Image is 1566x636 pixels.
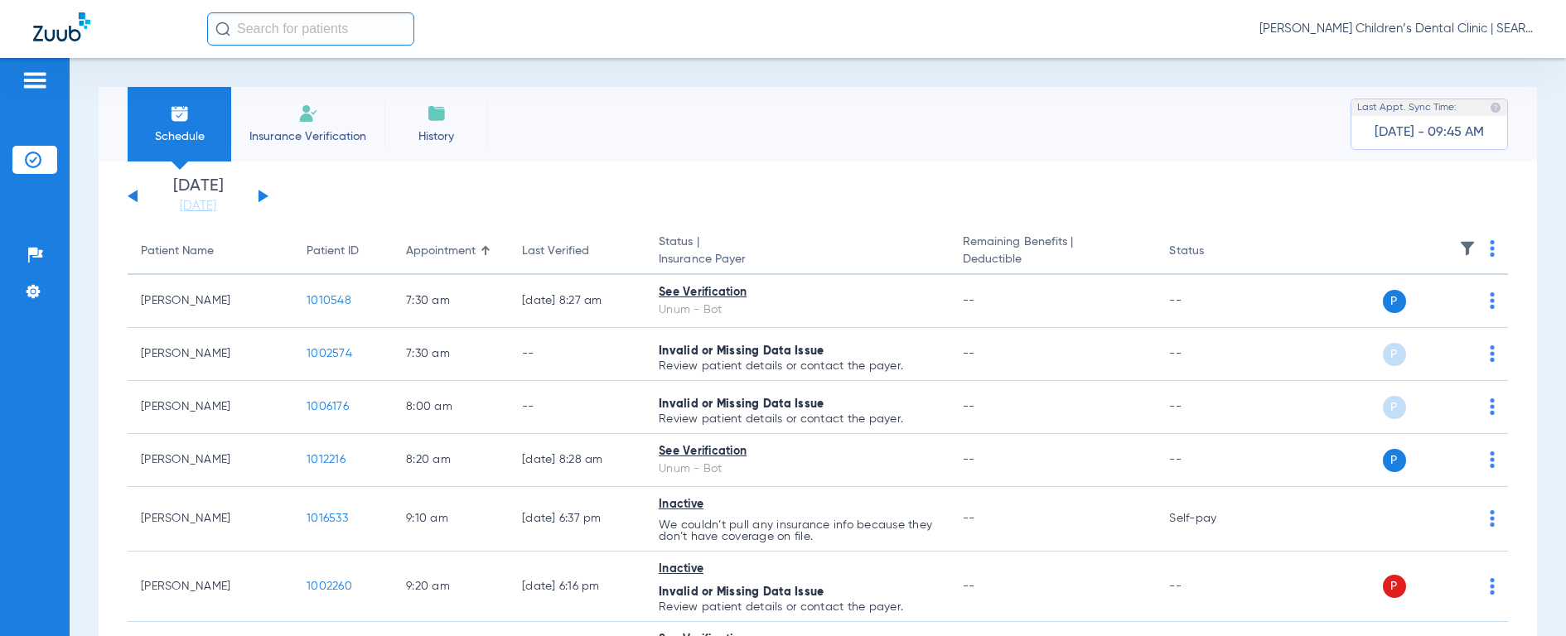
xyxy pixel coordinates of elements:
td: [DATE] 8:27 AM [509,275,645,328]
span: Insurance Payer [659,251,936,268]
span: P [1383,290,1406,313]
img: group-dot-blue.svg [1490,345,1495,362]
img: x.svg [1452,345,1469,362]
img: Manual Insurance Verification [298,104,318,123]
div: Last Verified [522,243,632,260]
td: 9:10 AM [393,487,509,552]
p: Review patient details or contact the payer. [659,413,936,425]
img: x.svg [1452,451,1469,468]
span: [PERSON_NAME] Children’s Dental Clinic | SEARHC [1259,21,1533,37]
td: -- [1156,275,1268,328]
td: [PERSON_NAME] [128,434,293,487]
div: Unum - Bot [659,301,936,319]
span: P [1383,449,1406,472]
div: Unum - Bot [659,460,936,478]
div: Inactive [659,561,936,578]
span: 1002574 [307,348,352,359]
span: Invalid or Missing Data Issue [659,345,824,357]
img: x.svg [1452,292,1469,309]
td: 8:00 AM [393,381,509,434]
td: 7:30 AM [393,328,509,381]
div: Appointment [406,243,476,260]
div: Appointment [406,243,495,260]
td: [DATE] 8:28 AM [509,434,645,487]
td: [PERSON_NAME] [128,381,293,434]
input: Search for patients [207,12,414,46]
td: -- [1156,381,1268,434]
div: Patient Name [141,243,214,260]
span: 1012216 [307,454,346,465]
span: P [1383,396,1406,419]
span: 1002260 [307,581,352,592]
span: [DATE] - 09:45 AM [1375,124,1484,141]
img: group-dot-blue.svg [1490,292,1495,309]
span: 1010548 [307,295,351,306]
img: x.svg [1452,398,1469,415]
td: -- [509,328,645,381]
img: group-dot-blue.svg [1490,510,1495,527]
td: 7:30 AM [393,275,509,328]
td: 8:20 AM [393,434,509,487]
span: Last Appt. Sync Time: [1357,99,1457,116]
img: hamburger-icon [22,70,48,90]
span: -- [963,581,975,592]
img: x.svg [1452,578,1469,595]
span: -- [963,401,975,412]
span: Invalid or Missing Data Issue [659,586,824,598]
td: [DATE] 6:16 PM [509,552,645,622]
td: 9:20 AM [393,552,509,622]
p: Review patient details or contact the payer. [659,360,936,372]
th: Status [1156,229,1268,275]
td: [PERSON_NAME] [128,328,293,381]
span: Deductible [963,251,1143,268]
span: -- [963,513,975,524]
p: Review patient details or contact the payer. [659,601,936,613]
td: -- [1156,328,1268,381]
img: filter.svg [1459,240,1476,257]
td: [DATE] 6:37 PM [509,487,645,552]
img: x.svg [1452,510,1469,527]
div: Last Verified [522,243,589,260]
td: [PERSON_NAME] [128,487,293,552]
img: group-dot-blue.svg [1490,240,1495,257]
td: -- [1156,434,1268,487]
span: P [1383,343,1406,366]
td: [PERSON_NAME] [128,275,293,328]
span: -- [963,348,975,359]
img: Search Icon [215,22,230,36]
img: group-dot-blue.svg [1490,451,1495,468]
div: Inactive [659,496,936,513]
p: We couldn’t pull any insurance info because they don’t have coverage on file. [659,519,936,542]
div: Patient ID [307,243,379,260]
span: 1016533 [307,513,348,524]
img: Zuub Logo [33,12,90,41]
span: P [1383,575,1406,598]
img: Schedule [170,104,190,123]
span: 1006176 [307,401,349,412]
iframe: Chat Widget [1483,556,1566,636]
img: last sync help info [1490,102,1501,113]
img: History [427,104,447,123]
th: Status | [645,229,950,275]
th: Remaining Benefits | [950,229,1157,275]
img: group-dot-blue.svg [1490,398,1495,415]
a: [DATE] [148,198,248,214]
div: Patient Name [141,243,280,260]
span: -- [963,295,975,306]
td: -- [1156,552,1268,622]
span: History [397,128,476,145]
div: See Verification [659,443,936,460]
span: Schedule [140,128,219,145]
div: See Verification [659,284,936,301]
div: Patient ID [307,243,359,260]
td: [PERSON_NAME] [128,552,293,622]
span: Insurance Verification [244,128,372,145]
td: Self-pay [1156,487,1268,552]
span: Invalid or Missing Data Issue [659,398,824,410]
span: -- [963,454,975,465]
td: -- [509,381,645,434]
li: [DATE] [148,178,248,214]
